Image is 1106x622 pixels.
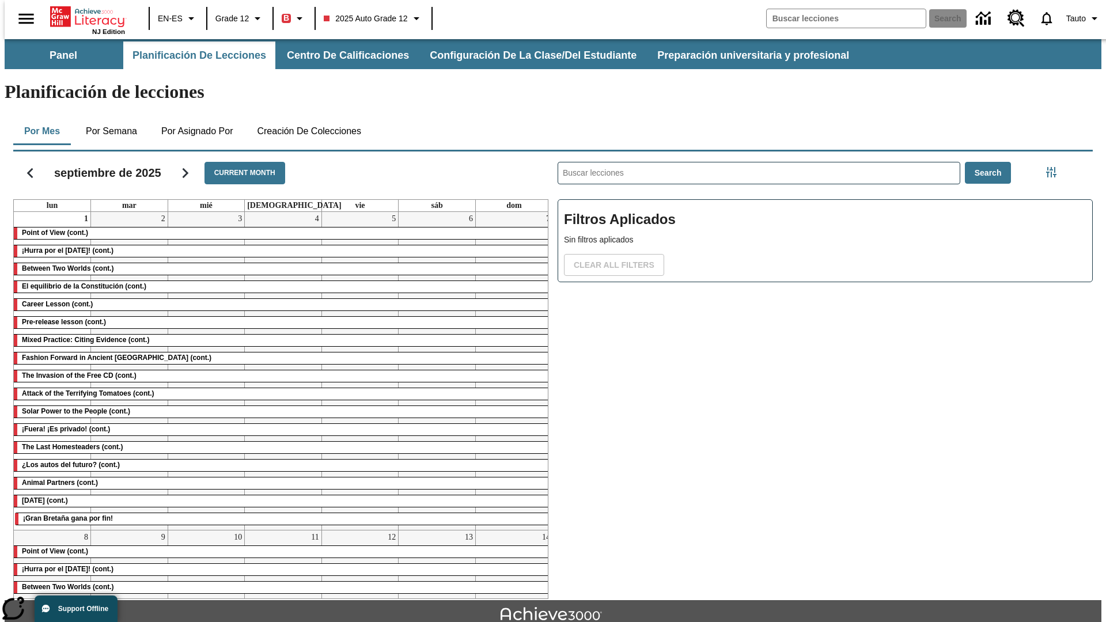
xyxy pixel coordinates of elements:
a: jueves [245,200,344,211]
td: 6 de septiembre de 2025 [399,212,476,530]
div: Solar Power to the People (cont.) [14,406,552,418]
span: NJ Edition [92,28,125,35]
a: 3 de septiembre de 2025 [236,212,244,226]
div: Attack of the Terrifying Tomatoes (cont.) [14,388,552,400]
a: 12 de septiembre de 2025 [385,530,398,544]
button: Seguir [171,158,200,188]
button: Preparación universitaria y profesional [648,41,858,69]
span: ¡Hurra por el Día de la Constitución! (cont.) [22,246,113,255]
span: Grade 12 [215,13,249,25]
span: Pre-release lesson (cont.) [22,318,106,326]
span: Career Lesson (cont.) [22,300,93,308]
div: Pre-release lesson (cont.) [14,317,552,328]
div: ¡Gran Bretaña gana por fin! [15,513,551,525]
span: Point of View (cont.) [22,229,88,237]
button: Por mes [13,117,71,145]
span: Día del Trabajo (cont.) [22,496,68,505]
td: 7 de septiembre de 2025 [475,212,552,530]
button: Language: EN-ES, Selecciona un idioma [153,8,203,29]
span: Point of View (cont.) [22,547,88,555]
div: Portada [50,4,125,35]
span: Mixed Practice: Citing Evidence (cont.) [22,336,149,344]
span: EN-ES [158,13,183,25]
span: The Last Homesteaders (cont.) [22,443,123,451]
a: lunes [44,200,60,211]
a: 7 de septiembre de 2025 [544,212,552,226]
div: Point of View (cont.) [14,227,552,239]
a: 14 de septiembre de 2025 [540,530,552,544]
button: Support Offline [35,596,118,622]
a: Portada [50,5,125,28]
a: 9 de septiembre de 2025 [159,530,168,544]
p: Sin filtros aplicados [564,234,1086,246]
span: Tauto [1066,13,1086,25]
span: Animal Partners (cont.) [22,479,98,487]
a: 11 de septiembre de 2025 [309,530,321,544]
div: Career Lesson (cont.) [14,299,552,310]
button: Menú lateral de filtros [1040,161,1063,184]
span: B [283,11,289,25]
button: Grado: Grade 12, Elige un grado [211,8,269,29]
div: Mixed Practice: Citing Evidence (cont.) [14,335,552,346]
span: Attack of the Terrifying Tomatoes (cont.) [22,389,154,397]
span: Between Two Worlds (cont.) [22,264,114,272]
div: ¡Hurra por el Día de la Constitución! (cont.) [14,564,552,575]
a: 10 de septiembre de 2025 [232,530,244,544]
button: Regresar [16,158,45,188]
div: Subbarra de navegación [5,39,1101,69]
a: sábado [429,200,445,211]
button: Creación de colecciones [248,117,370,145]
a: Centro de información [969,3,1001,35]
div: Point of View (cont.) [14,546,552,557]
div: Animal Partners (cont.) [14,477,552,489]
div: Fashion Forward in Ancient Rome (cont.) [14,352,552,364]
button: Current Month [204,162,285,184]
span: The Invasion of the Free CD (cont.) [22,371,137,380]
span: ¡Fuera! ¡Es privado! (cont.) [22,425,110,433]
span: Solar Power to the People (cont.) [22,407,130,415]
span: El equilibrio de la Constitución (cont.) [22,282,146,290]
button: Por semana [77,117,146,145]
h2: Filtros Aplicados [564,206,1086,234]
div: Subbarra de navegación [5,41,859,69]
button: Boost El color de la clase es rojo. Cambiar el color de la clase. [277,8,311,29]
div: The Invasion of the Free CD (cont.) [14,370,552,382]
a: 4 de septiembre de 2025 [313,212,321,226]
span: 2025 Auto Grade 12 [324,13,407,25]
a: miércoles [198,200,215,211]
input: Buscar lecciones [558,162,960,184]
div: Filtros Aplicados [558,199,1093,282]
button: Centro de calificaciones [278,41,418,69]
td: 4 de septiembre de 2025 [245,212,322,530]
td: 5 de septiembre de 2025 [321,212,399,530]
div: Calendario [4,147,548,599]
div: Buscar [548,147,1093,599]
div: ¡Hurra por el Día de la Constitución! (cont.) [14,245,552,257]
div: Día del Trabajo (cont.) [14,495,552,507]
a: 8 de septiembre de 2025 [82,530,90,544]
button: Class: 2025 Auto Grade 12, Selecciona una clase [319,8,427,29]
td: 1 de septiembre de 2025 [14,212,91,530]
td: 3 de septiembre de 2025 [168,212,245,530]
input: search field [767,9,926,28]
a: 5 de septiembre de 2025 [389,212,398,226]
a: Notificaciones [1032,3,1062,33]
button: Abrir el menú lateral [9,2,43,36]
div: ¡Fuera! ¡Es privado! (cont.) [14,424,552,435]
button: Panel [6,41,121,69]
div: El equilibrio de la Constitución (cont.) [14,281,552,293]
a: 13 de septiembre de 2025 [463,530,475,544]
button: Perfil/Configuración [1062,8,1106,29]
a: Centro de recursos, Se abrirá en una pestaña nueva. [1001,3,1032,34]
div: Between Two Worlds (cont.) [14,263,552,275]
span: Fashion Forward in Ancient Rome (cont.) [22,354,211,362]
h1: Planificación de lecciones [5,81,1101,103]
span: Support Offline [58,605,108,613]
a: viernes [353,200,367,211]
span: ¿Los autos del futuro? (cont.) [22,461,120,469]
span: ¡Gran Bretaña gana por fin! [23,514,113,522]
button: Por asignado por [152,117,243,145]
div: The Last Homesteaders (cont.) [14,442,552,453]
button: Configuración de la clase/del estudiante [421,41,646,69]
a: martes [120,200,139,211]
